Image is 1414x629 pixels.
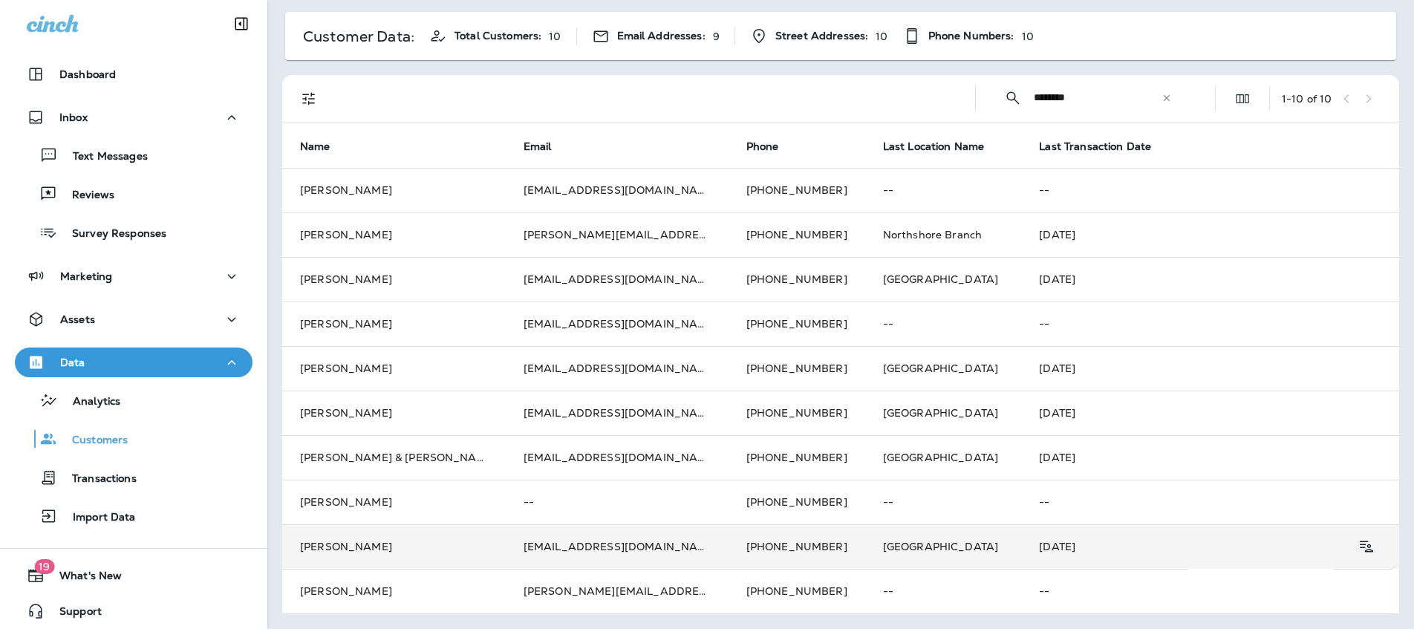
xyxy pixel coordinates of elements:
p: 10 [549,30,561,42]
p: -- [1039,318,1381,330]
button: Data [15,348,252,377]
td: [PERSON_NAME][EMAIL_ADDRESS][DOMAIN_NAME] [506,569,729,613]
td: [PERSON_NAME] & [PERSON_NAME] [282,435,506,480]
span: Phone [746,140,798,153]
button: Reviews [15,178,252,209]
button: Text Messages [15,140,252,171]
span: Email [524,140,552,153]
p: 10 [1022,30,1034,42]
span: [GEOGRAPHIC_DATA] [883,540,998,553]
button: Edit Fields [1228,84,1257,114]
span: Name [300,140,330,153]
p: -- [883,184,1004,196]
p: Data [60,356,85,368]
span: Support [45,605,102,623]
button: Support [15,596,252,626]
td: [EMAIL_ADDRESS][DOMAIN_NAME] [506,346,729,391]
td: [PHONE_NUMBER] [729,435,865,480]
p: -- [1039,585,1381,597]
td: [EMAIL_ADDRESS][DOMAIN_NAME] [506,168,729,212]
td: [PERSON_NAME] [282,569,506,613]
span: Street Addresses: [775,30,868,42]
td: [EMAIL_ADDRESS][DOMAIN_NAME] [506,257,729,302]
span: Northshore Branch [883,228,982,241]
span: [GEOGRAPHIC_DATA] [883,273,998,286]
td: [DATE] [1021,435,1399,480]
td: [EMAIL_ADDRESS][DOMAIN_NAME] [506,524,729,569]
p: -- [883,496,1004,508]
span: Phone [746,140,779,153]
span: Email Addresses: [617,30,706,42]
span: [GEOGRAPHIC_DATA] [883,406,998,420]
p: Import Data [58,511,136,525]
td: [PHONE_NUMBER] [729,168,865,212]
span: Last Transaction Date [1039,140,1151,153]
td: [DATE] [1021,212,1399,257]
p: -- [883,318,1004,330]
button: Collapse Sidebar [221,9,262,39]
button: Survey Responses [15,217,252,248]
p: Survey Responses [57,227,166,241]
td: [PERSON_NAME] [282,212,506,257]
button: Import Data [15,501,252,532]
td: [DATE] [1021,257,1399,302]
p: Text Messages [58,150,148,164]
span: Total Customers: [454,30,541,42]
span: Last Transaction Date [1039,140,1170,153]
td: [PHONE_NUMBER] [729,212,865,257]
td: [EMAIL_ADDRESS][DOMAIN_NAME] [506,391,729,435]
span: [GEOGRAPHIC_DATA] [883,451,998,464]
span: What's New [45,570,122,587]
span: Name [300,140,350,153]
td: [PHONE_NUMBER] [729,524,865,569]
button: Collapse Search [998,83,1028,113]
p: Dashboard [59,68,116,80]
p: Assets [60,313,95,325]
td: [PERSON_NAME] [282,346,506,391]
p: -- [1039,496,1381,508]
button: Analytics [15,385,252,416]
p: Inbox [59,111,88,123]
p: Transactions [57,472,137,486]
p: 9 [713,30,720,42]
button: Inbox [15,102,252,132]
td: [DATE] [1021,524,1188,569]
td: [EMAIL_ADDRESS][DOMAIN_NAME] [506,435,729,480]
button: Filters [294,84,324,114]
td: [PHONE_NUMBER] [729,346,865,391]
p: -- [1039,184,1381,196]
td: [PHONE_NUMBER] [729,257,865,302]
button: Customer Details [1351,532,1381,561]
td: [PHONE_NUMBER] [729,569,865,613]
p: -- [524,496,711,508]
button: Assets [15,304,252,334]
p: Marketing [60,270,112,282]
button: 19What's New [15,561,252,590]
div: 1 - 10 of 10 [1282,93,1332,105]
td: [EMAIL_ADDRESS][DOMAIN_NAME] [506,302,729,346]
td: [PERSON_NAME] [282,391,506,435]
span: Phone Numbers: [928,30,1014,42]
p: -- [883,585,1004,597]
td: [PERSON_NAME][EMAIL_ADDRESS][DOMAIN_NAME] [506,212,729,257]
span: Last Location Name [883,140,1004,153]
p: 10 [876,30,887,42]
td: [PHONE_NUMBER] [729,391,865,435]
p: Customers [57,434,128,448]
p: Reviews [57,189,114,203]
button: Dashboard [15,59,252,89]
td: [PERSON_NAME] [282,168,506,212]
button: Transactions [15,462,252,493]
td: [PERSON_NAME] [282,524,506,569]
p: Analytics [58,395,120,409]
td: [PERSON_NAME] [282,480,506,524]
td: [DATE] [1021,391,1399,435]
button: Customers [15,423,252,454]
span: Last Location Name [883,140,985,153]
td: [PERSON_NAME] [282,257,506,302]
button: Marketing [15,261,252,291]
span: [GEOGRAPHIC_DATA] [883,362,998,375]
td: [PHONE_NUMBER] [729,302,865,346]
span: 19 [34,559,54,574]
span: Email [524,140,571,153]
